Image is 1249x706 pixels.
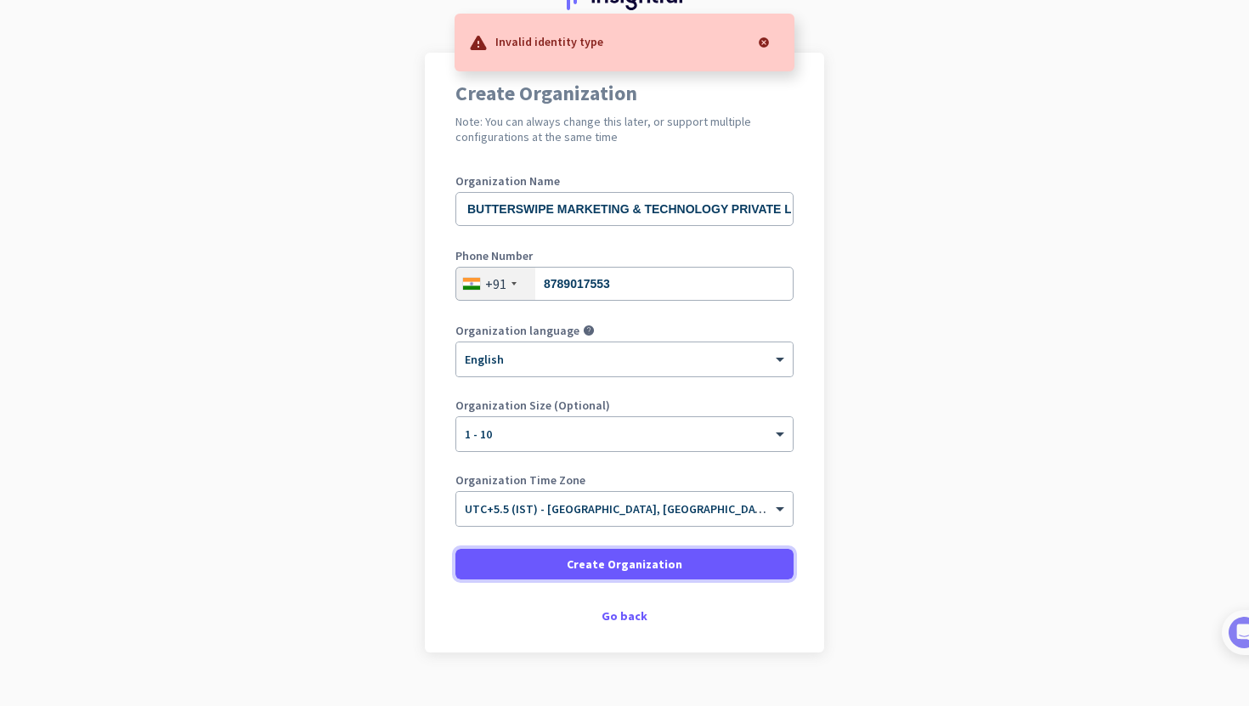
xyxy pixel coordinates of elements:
[455,250,794,262] label: Phone Number
[455,325,579,336] label: Organization language
[583,325,595,336] i: help
[455,114,794,144] h2: Note: You can always change this later, or support multiple configurations at the same time
[567,556,682,573] span: Create Organization
[455,192,794,226] input: What is the name of your organization?
[455,175,794,187] label: Organization Name
[495,32,603,49] p: Invalid identity type
[455,83,794,104] h1: Create Organization
[455,549,794,579] button: Create Organization
[485,275,506,292] div: +91
[455,267,794,301] input: 74104 10123
[455,474,794,486] label: Organization Time Zone
[455,610,794,622] div: Go back
[455,399,794,411] label: Organization Size (Optional)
